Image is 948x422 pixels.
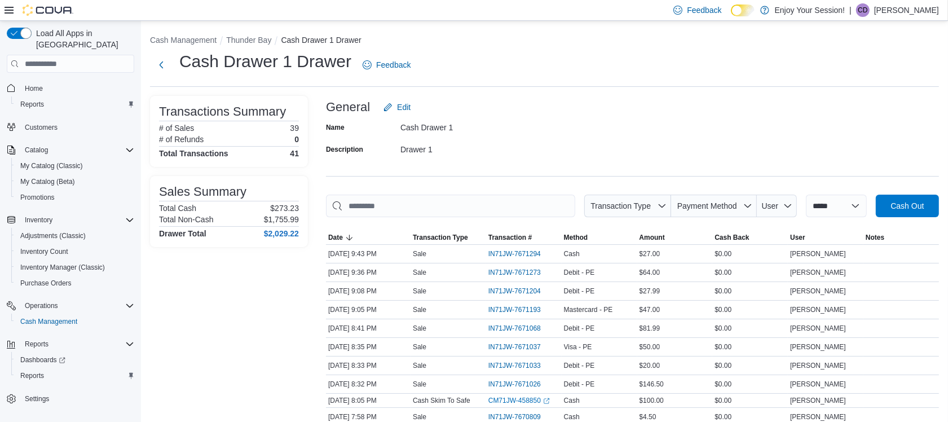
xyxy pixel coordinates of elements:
[790,268,846,277] span: [PERSON_NAME]
[488,284,552,298] button: IN71JW-7671204
[11,368,139,384] button: Reports
[397,102,411,113] span: Edit
[488,266,552,279] button: IN71JW-7671273
[640,268,660,277] span: $64.00
[413,233,468,242] span: Transaction Type
[790,324,846,333] span: [PERSON_NAME]
[326,284,411,298] div: [DATE] 9:08 PM
[564,268,595,277] span: Debit - PE
[264,229,299,238] h4: $2,029.22
[159,185,246,199] h3: Sales Summary
[2,80,139,96] button: Home
[890,200,924,212] span: Cash Out
[16,98,48,111] a: Reports
[25,84,43,93] span: Home
[290,124,299,133] p: 39
[2,336,139,352] button: Reports
[20,81,134,95] span: Home
[488,303,552,316] button: IN71JW-7671193
[562,231,637,244] button: Method
[640,342,660,351] span: $50.00
[687,5,721,16] span: Feedback
[488,268,541,277] span: IN71JW-7671273
[16,261,109,274] a: Inventory Manager (Classic)
[281,36,361,45] button: Cash Drawer 1 Drawer
[16,353,134,367] span: Dashboards
[20,263,105,272] span: Inventory Manager (Classic)
[590,201,651,210] span: Transaction Type
[25,216,52,225] span: Inventory
[488,247,552,261] button: IN71JW-7671294
[413,268,426,277] p: Sale
[20,231,86,240] span: Adjustments (Classic)
[25,394,49,403] span: Settings
[20,82,47,95] a: Home
[16,245,73,258] a: Inventory Count
[790,233,805,242] span: User
[564,380,595,389] span: Debit - PE
[790,287,846,296] span: [PERSON_NAME]
[358,54,415,76] a: Feedback
[20,371,44,380] span: Reports
[2,298,139,314] button: Operations
[16,175,80,188] a: My Catalog (Beta)
[488,233,532,242] span: Transaction #
[20,143,52,157] button: Catalog
[376,59,411,71] span: Feedback
[11,158,139,174] button: My Catalog (Classic)
[671,195,757,217] button: Payment Method
[264,215,299,224] p: $1,755.99
[488,287,541,296] span: IN71JW-7671204
[20,100,44,109] span: Reports
[20,299,63,313] button: Operations
[731,5,755,16] input: Dark Mode
[858,3,867,17] span: CD
[488,324,541,333] span: IN71JW-7671068
[712,359,788,372] div: $0.00
[564,342,592,351] span: Visa - PE
[159,105,286,118] h3: Transactions Summary
[762,201,779,210] span: User
[11,260,139,275] button: Inventory Manager (Classic)
[11,96,139,112] button: Reports
[11,352,139,368] a: Dashboards
[488,412,541,421] span: IN71JW-7670809
[400,140,552,154] div: Drawer 1
[20,213,57,227] button: Inventory
[159,124,194,133] h6: # of Sales
[488,305,541,314] span: IN71JW-7671193
[179,50,351,73] h1: Cash Drawer 1 Drawer
[640,287,660,296] span: $27.99
[2,142,139,158] button: Catalog
[20,213,134,227] span: Inventory
[326,303,411,316] div: [DATE] 9:05 PM
[159,215,214,224] h6: Total Non-Cash
[712,377,788,391] div: $0.00
[16,191,134,204] span: Promotions
[488,380,541,389] span: IN71JW-7671026
[863,231,939,244] button: Notes
[16,159,87,173] a: My Catalog (Classic)
[856,3,870,17] div: Colton Dupuis
[790,305,846,314] span: [PERSON_NAME]
[23,5,73,16] img: Cova
[564,396,580,405] span: Cash
[2,119,139,135] button: Customers
[677,201,737,210] span: Payment Method
[16,159,134,173] span: My Catalog (Classic)
[486,231,562,244] button: Transaction #
[294,135,299,144] p: 0
[640,249,660,258] span: $27.00
[16,369,134,383] span: Reports
[866,233,884,242] span: Notes
[413,287,426,296] p: Sale
[564,287,595,296] span: Debit - PE
[640,324,660,333] span: $81.99
[16,369,48,383] a: Reports
[11,244,139,260] button: Inventory Count
[326,145,363,154] label: Description
[290,149,299,158] h4: 41
[20,355,65,364] span: Dashboards
[11,275,139,291] button: Purchase Orders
